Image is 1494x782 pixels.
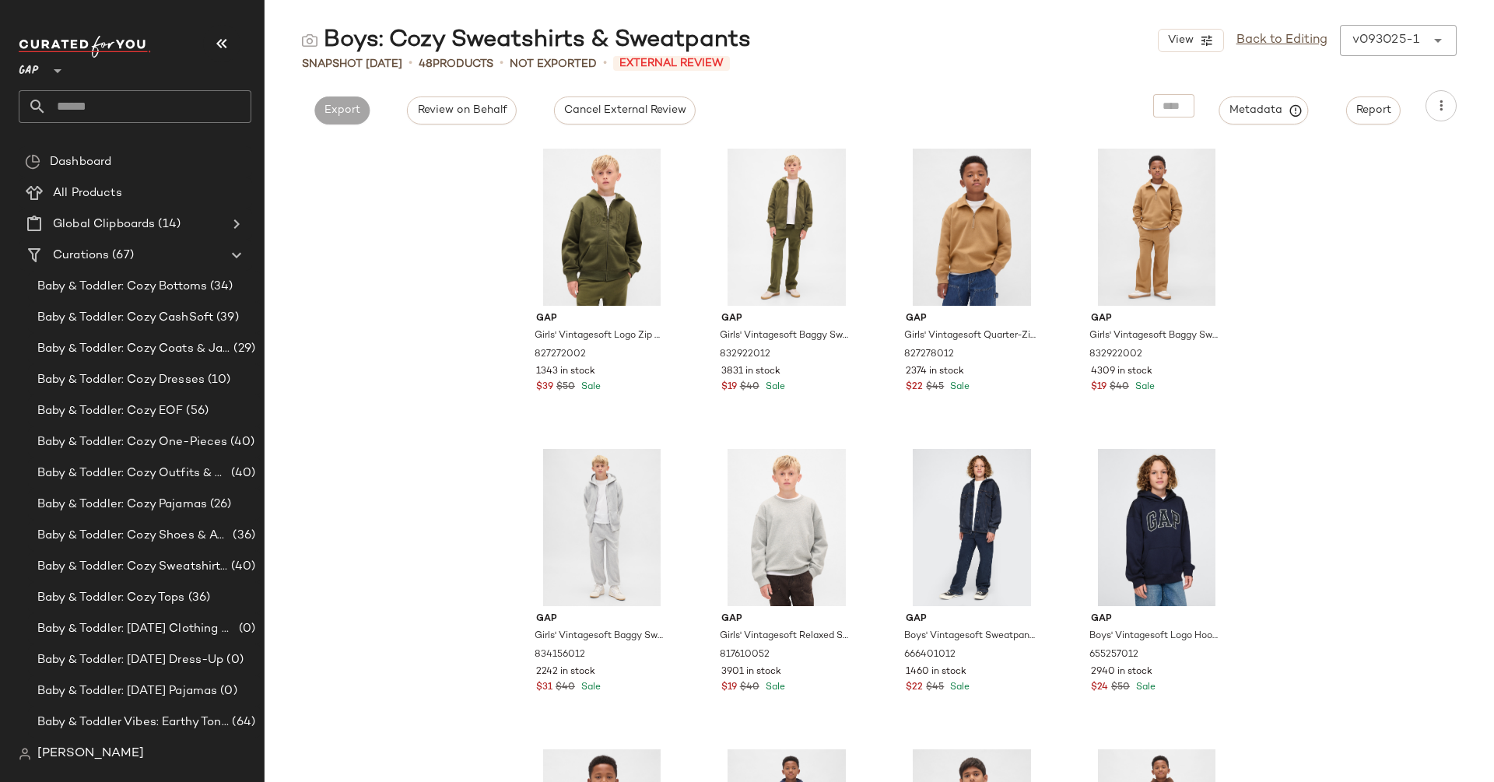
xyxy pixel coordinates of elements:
span: $45 [926,380,944,395]
span: 2242 in stock [536,665,595,679]
span: Gap [536,312,668,326]
span: GAP [19,53,39,81]
span: Sale [763,382,785,392]
span: $19 [721,380,737,395]
span: Sale [1132,382,1155,392]
span: Not Exported [510,56,597,72]
span: Baby & Toddler: Cozy Tops [37,589,185,607]
img: cn59978116.jpg [893,149,1050,306]
span: Review on Behalf [416,104,507,117]
span: (67) [109,247,134,265]
span: Baby & Toddler: Cozy EOF [37,402,183,420]
span: Girls' Vintagesoft Relaxed Sweatshirt by Gap [PERSON_NAME] Size XS [720,629,851,643]
button: View [1158,29,1223,52]
span: (40) [227,433,254,451]
span: • [500,54,503,73]
span: (36) [230,527,255,545]
span: Gap [721,312,853,326]
img: cn56977064.jpg [1078,449,1235,606]
div: Boys: Cozy Sweatshirts & Sweatpants [302,25,751,56]
span: Dashboard [50,153,111,171]
span: • [603,54,607,73]
span: 2374 in stock [906,365,964,379]
span: Sale [1133,682,1156,693]
span: $22 [906,681,923,695]
img: cfy_white_logo.C9jOOHJF.svg [19,36,151,58]
span: (40) [228,465,255,482]
span: Gap [906,312,1037,326]
span: $22 [906,380,923,395]
span: (40) [228,558,255,576]
span: Sale [947,682,970,693]
span: • [409,54,412,73]
span: Gap [906,612,1037,626]
button: Metadata [1219,96,1309,124]
span: Baby & Toddler: Cozy Dresses [37,371,205,389]
img: cn60449250.jpg [1078,149,1235,306]
span: $45 [926,681,944,695]
span: Baby & Toddler: Cozy Sweatshirts & Sweatpants [37,558,228,576]
span: (64) [229,714,255,731]
span: $24 [1091,681,1108,695]
span: (26) [207,496,232,514]
span: Baby & Toddler: Cozy Shoes & Accessories [37,527,230,545]
button: Cancel External Review [554,96,696,124]
span: Sale [947,382,970,392]
span: Gap [1091,312,1222,326]
span: 832922012 [720,348,770,362]
span: 1460 in stock [906,665,966,679]
span: 834156012 [535,648,585,662]
span: $40 [740,681,759,695]
img: svg%3e [25,154,40,170]
span: 2940 in stock [1091,665,1152,679]
span: Sale [578,682,601,693]
span: Baby & Toddler Vibes: Earthy Tones [37,714,229,731]
span: Baby & Toddler: Cozy Outfits & Sets [37,465,228,482]
span: Baby & Toddler: [DATE] Dress-Up [37,651,223,669]
span: (0) [223,651,243,669]
span: $40 [556,681,575,695]
span: $39 [536,380,553,395]
a: Back to Editing [1236,31,1327,50]
span: Metadata [1229,103,1299,117]
div: v093025-1 [1352,31,1419,50]
div: Products [419,56,493,72]
span: Cancel External Review [563,104,686,117]
img: cn60415756.jpg [524,449,680,606]
span: Baby & Toddler: [DATE] Clothing & Accessories [37,620,236,638]
span: Snapshot [DATE] [302,56,402,72]
span: $50 [1111,681,1130,695]
img: cn60453121.jpg [709,449,865,606]
span: Baby & Toddler: Cozy Bottoms [37,278,207,296]
img: svg%3e [19,748,31,760]
span: Curations [53,247,109,265]
span: 666401012 [904,648,956,662]
span: 817610052 [720,648,770,662]
span: Baby & Toddler: Cozy Pajamas [37,496,207,514]
span: $31 [536,681,552,695]
span: (10) [205,371,231,389]
img: cn60457956.jpg [524,149,680,306]
span: (29) [230,340,255,358]
span: Baby & Toddler: Cozy Coats & Jackets [37,340,230,358]
span: Gap [536,612,668,626]
span: 1343 in stock [536,365,595,379]
span: Sale [578,382,601,392]
span: $19 [721,681,737,695]
span: 4309 in stock [1091,365,1152,379]
span: Girls' Vintagesoft Logo Zip Hoodie by Gap Army Jacket Green Size XS [535,329,666,343]
span: (14) [155,216,181,233]
span: Girls' Vintagesoft Baggy Sweatpants by Gap Army Jacket Green Size S [720,329,851,343]
span: (34) [207,278,233,296]
span: Baby & Toddler: Cozy CashSoft [37,309,213,327]
img: svg%3e [302,33,317,48]
span: External Review [613,56,730,71]
span: View [1166,34,1193,47]
span: $40 [1110,380,1129,395]
span: Sale [763,682,785,693]
span: (0) [236,620,255,638]
span: $19 [1091,380,1106,395]
button: Review on Behalf [407,96,516,124]
span: Boys' Vintagesoft Sweatpant Jeans by Gap Tapestry Navy Size XXL (14/16) [904,629,1036,643]
span: 3831 in stock [721,365,780,379]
